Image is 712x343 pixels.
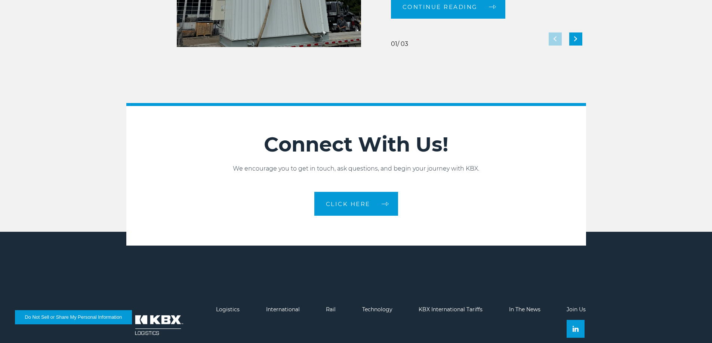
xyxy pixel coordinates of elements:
[15,310,132,324] button: Do Not Sell or Share My Personal Information
[391,40,397,47] span: 01
[403,4,478,10] span: Continue reading
[574,37,577,41] img: next slide
[126,132,586,157] h2: Connect With Us!
[573,326,579,332] img: Linkedin
[391,41,408,47] div: / 03
[266,306,300,313] a: International
[567,306,586,313] a: Join Us
[326,306,336,313] a: Rail
[126,164,586,173] p: We encourage you to get in touch, ask questions, and begin your journey with KBX.
[216,306,240,313] a: Logistics
[326,201,370,207] span: CLICK HERE
[419,306,483,313] a: KBX International Tariffs
[362,306,392,313] a: Technology
[569,32,582,46] div: Next slide
[314,192,398,216] a: CLICK HERE arrow arrow
[509,306,540,313] a: In The News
